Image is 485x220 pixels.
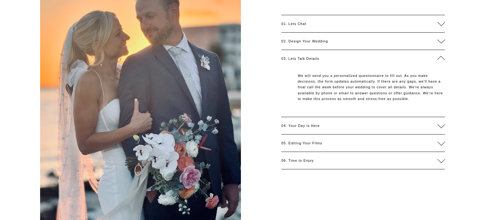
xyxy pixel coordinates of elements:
span: 06. Time to Enjoy [281,159,437,162]
p: We will send you a personalized questionnaire to fill out. As you make decisions, the form update... [298,73,445,102]
button: 02. Design Your Wedding [281,33,445,50]
button: 03. Lets Talk Details [281,50,445,67]
span: 04. Your Day is Here [281,124,437,128]
span: 02. Design Your Wedding [281,39,437,43]
span: 05. Editing Your Films [281,141,437,145]
button: 01. Lets Chat [281,15,445,32]
button: 04. Your Day is Here [281,117,445,134]
span: 03. Lets Talk Details [281,57,437,60]
button: 05. Editing Your Films [281,135,445,152]
div: 03. Lets Talk Details [281,67,445,117]
span: 01. Lets Chat [281,22,437,26]
button: 06. Time to Enjoy [281,152,445,169]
